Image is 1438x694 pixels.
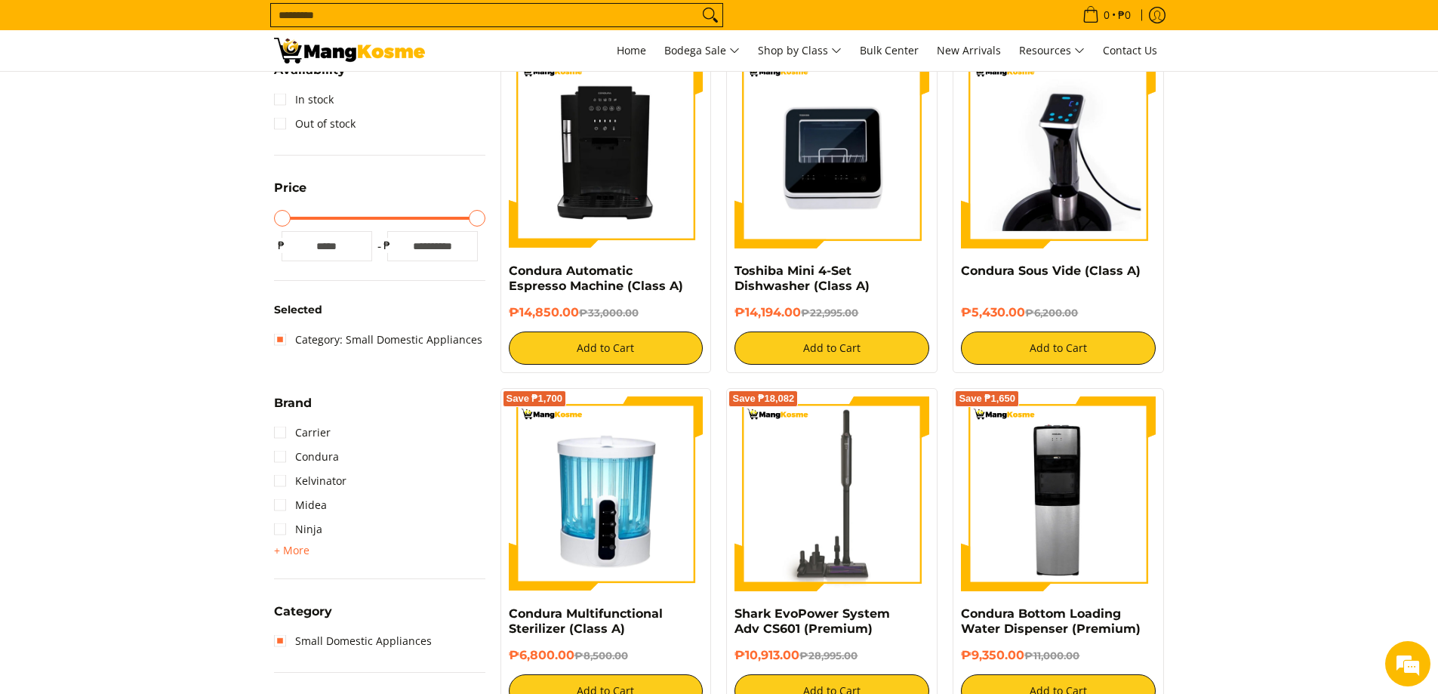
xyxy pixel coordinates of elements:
del: ₱28,995.00 [799,649,858,662]
span: Bulk Center [860,43,919,57]
summary: Open [274,64,346,88]
a: Ninja [274,517,322,541]
span: Brand [274,397,312,409]
a: Condura Automatic Espresso Machine (Class A) [509,264,683,293]
del: ₱33,000.00 [579,307,639,319]
span: Home [617,43,646,57]
div: Minimize live chat window [248,8,284,44]
textarea: Type your message and hit 'Enter' [8,412,288,465]
a: Bodega Sale [657,30,747,71]
h6: ₱6,800.00 [509,648,704,663]
a: Condura [274,445,339,469]
span: + More [274,544,309,557]
span: Resources [1019,42,1085,60]
span: Price [274,182,306,194]
a: Kelvinator [274,469,346,493]
span: 0 [1101,10,1112,20]
a: Resources [1012,30,1092,71]
a: Home [609,30,654,71]
span: ₱ [274,238,289,253]
summary: Open [274,541,309,560]
a: In stock [274,88,334,112]
span: Category [274,606,332,618]
img: Toshiba Mini 4-Set Dishwasher (Class A) [734,54,929,248]
summary: Open [274,182,306,205]
span: We're online! [88,190,208,343]
h6: ₱14,850.00 [509,305,704,320]
button: Search [698,4,722,26]
a: Shark EvoPower System Adv CS601 (Premium) [734,606,890,636]
a: New Arrivals [929,30,1008,71]
img: Condura Multifunctional Sterilizer (Class A) [509,396,704,591]
span: • [1078,7,1135,23]
span: Bodega Sale [664,42,740,60]
a: Shop by Class [750,30,849,71]
div: Chat with us now [79,85,254,104]
a: Condura Multifunctional Sterilizer (Class A) [509,606,663,636]
a: Toshiba Mini 4-Set Dishwasher (Class A) [734,264,870,293]
img: Condura Sous Vide (Class A) [961,54,1156,248]
del: ₱6,200.00 [1025,307,1078,319]
a: Condura Sous Vide (Class A) [961,264,1141,278]
img: shark-evopower-wireless-vacuum-full-view-mang-kosme [734,396,929,591]
span: ₱ [380,238,395,253]
h6: ₱5,430.00 [961,305,1156,320]
span: Save ₱18,082 [732,394,794,403]
a: Small Domestic Appliances [274,629,432,653]
span: Shop by Class [758,42,842,60]
nav: Main Menu [440,30,1165,71]
del: ₱8,500.00 [574,649,628,662]
span: New Arrivals [937,43,1001,57]
img: Condura Bottom Loading Water Dispenser (Premium) [961,396,1156,591]
img: Condura Automatic Espresso Machine (Class A) [509,54,704,248]
a: Carrier [274,421,331,445]
del: ₱22,995.00 [801,307,858,319]
span: Availability [274,64,346,76]
h6: ₱9,350.00 [961,648,1156,663]
button: Add to Cart [509,332,704,365]
span: Contact Us [1103,43,1157,57]
a: Bulk Center [852,30,926,71]
h6: ₱10,913.00 [734,648,929,663]
button: Add to Cart [961,332,1156,365]
summary: Open [274,397,312,421]
h6: ₱14,194.00 [734,305,929,320]
a: Condura Bottom Loading Water Dispenser (Premium) [961,606,1141,636]
span: Save ₱1,650 [959,394,1015,403]
span: Save ₱1,700 [507,394,563,403]
h6: Selected [274,304,485,317]
span: ₱0 [1116,10,1133,20]
a: Midea [274,493,327,517]
button: Add to Cart [734,332,929,365]
a: Contact Us [1095,30,1165,71]
a: Category: Small Domestic Appliances [274,328,482,352]
del: ₱11,000.00 [1024,649,1079,662]
img: Small Appliances l Mang Kosme: Home Appliances Warehouse Sale Vacuum [274,38,425,63]
a: Out of stock [274,112,356,136]
summary: Open [274,606,332,629]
